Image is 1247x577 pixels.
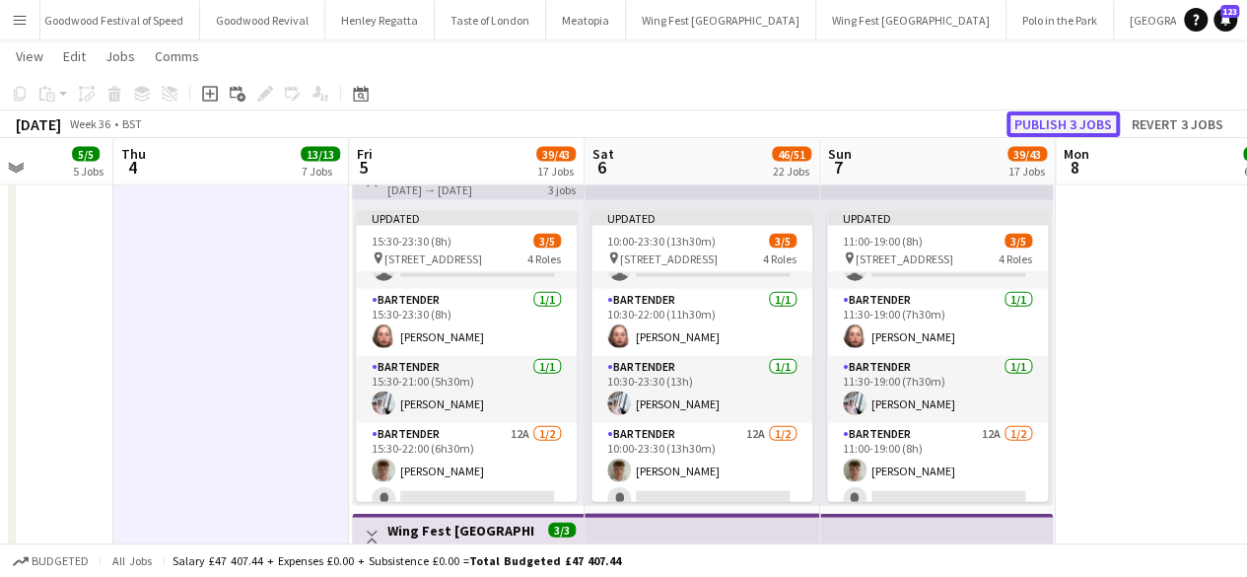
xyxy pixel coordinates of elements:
span: Thu [121,145,146,163]
button: Goodwood Festival of Speed [29,1,200,39]
span: 10:00-23:30 (13h30m) [607,234,716,249]
div: 5 Jobs [73,164,104,179]
app-job-card: Updated10:00-23:30 (13h30m)3/5 [STREET_ADDRESS]4 RolesBack of House - Barback1A0/110:00-23:30 (13... [591,210,812,502]
span: 3/3 [548,523,576,538]
app-card-role: Bartender1/111:30-19:00 (7h30m)[PERSON_NAME] [827,289,1048,356]
div: Updated [591,210,812,226]
div: 3 jobs [548,538,576,554]
a: View [8,43,51,69]
span: Jobs [105,47,135,65]
app-card-role: Bartender1/115:30-23:30 (8h)[PERSON_NAME] [356,289,577,356]
span: 3/5 [1005,234,1032,249]
button: Henley Regatta [325,1,435,39]
div: 17 Jobs [1008,164,1046,179]
button: Polo in the Park [1006,1,1114,39]
span: 4 Roles [999,252,1032,266]
span: 46/51 [772,147,811,162]
span: 7 [825,156,852,179]
div: 3 jobs [548,180,576,197]
span: [STREET_ADDRESS] [384,252,482,266]
span: Mon [1064,145,1089,163]
span: 4 Roles [527,252,561,266]
button: Goodwood Revival [200,1,325,39]
span: 5/5 [72,147,100,162]
app-card-role: Bartender1/115:30-21:00 (5h30m)[PERSON_NAME] [356,356,577,423]
button: Wing Fest [GEOGRAPHIC_DATA] [626,1,816,39]
span: 4 [118,156,146,179]
app-job-card: Updated11:00-19:00 (8h)3/5 [STREET_ADDRESS]4 RolesBack of House - Barback1A0/111:00-19:00 (8h) Ba... [827,210,1048,502]
div: [DATE] → [DATE] [387,540,534,554]
span: All jobs [108,553,156,568]
button: Revert 3 jobs [1124,111,1231,137]
div: [DATE] [16,114,61,134]
span: 13/13 [301,147,340,162]
app-job-card: Updated15:30-23:30 (8h)3/5 [STREET_ADDRESS]4 RolesBack of House - Barback1A0/115:30-23:30 (8h) Ba... [356,210,577,502]
a: Edit [55,43,94,69]
span: Comms [155,47,199,65]
a: Jobs [98,43,143,69]
div: 7 Jobs [302,164,339,179]
button: Publish 3 jobs [1006,111,1120,137]
a: Comms [147,43,207,69]
span: Fri [357,145,373,163]
button: Taste of London [435,1,546,39]
span: Week 36 [65,116,114,131]
h3: Wing Fest [GEOGRAPHIC_DATA] - [GEOGRAPHIC_DATA] Activation [387,522,534,540]
button: Meatopia [546,1,626,39]
span: 3/5 [769,234,797,249]
span: Total Budgeted £47 407.44 [469,553,621,568]
div: Updated [356,210,577,226]
app-card-role: Bartender1/111:30-19:00 (7h30m)[PERSON_NAME] [827,356,1048,423]
span: Sat [592,145,614,163]
span: 5 [354,156,373,179]
span: Edit [63,47,86,65]
div: Updated [827,210,1048,226]
button: Wing Fest [GEOGRAPHIC_DATA] [816,1,1006,39]
span: [STREET_ADDRESS] [856,252,953,266]
span: 6 [589,156,614,179]
span: 3/5 [533,234,561,249]
span: 11:00-19:00 (8h) [843,234,923,249]
span: 39/43 [536,147,576,162]
span: Sun [828,145,852,163]
div: BST [122,116,142,131]
div: [DATE] → [DATE] [387,182,534,197]
app-card-role: Bartender12A1/210:00-23:30 (13h30m)[PERSON_NAME] [591,423,812,519]
span: 15:30-23:30 (8h) [372,234,451,249]
app-card-role: Bartender12A1/211:00-19:00 (8h)[PERSON_NAME] [827,423,1048,519]
app-card-role: Bartender12A1/215:30-22:00 (6h30m)[PERSON_NAME] [356,423,577,519]
span: 39/43 [1007,147,1047,162]
span: Budgeted [32,554,89,568]
span: [STREET_ADDRESS] [620,252,718,266]
div: 17 Jobs [537,164,575,179]
span: 4 Roles [763,252,797,266]
a: 123 [1213,8,1237,32]
span: View [16,47,43,65]
span: 123 [1220,5,1239,18]
div: Salary £47 407.44 + Expenses £0.00 + Subsistence £0.00 = [173,553,621,568]
app-card-role: Bartender1/110:30-22:00 (11h30m)[PERSON_NAME] [591,289,812,356]
span: 8 [1061,156,1089,179]
app-card-role: Bartender1/110:30-23:30 (13h)[PERSON_NAME] [591,356,812,423]
button: Budgeted [10,550,92,572]
div: 22 Jobs [773,164,810,179]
